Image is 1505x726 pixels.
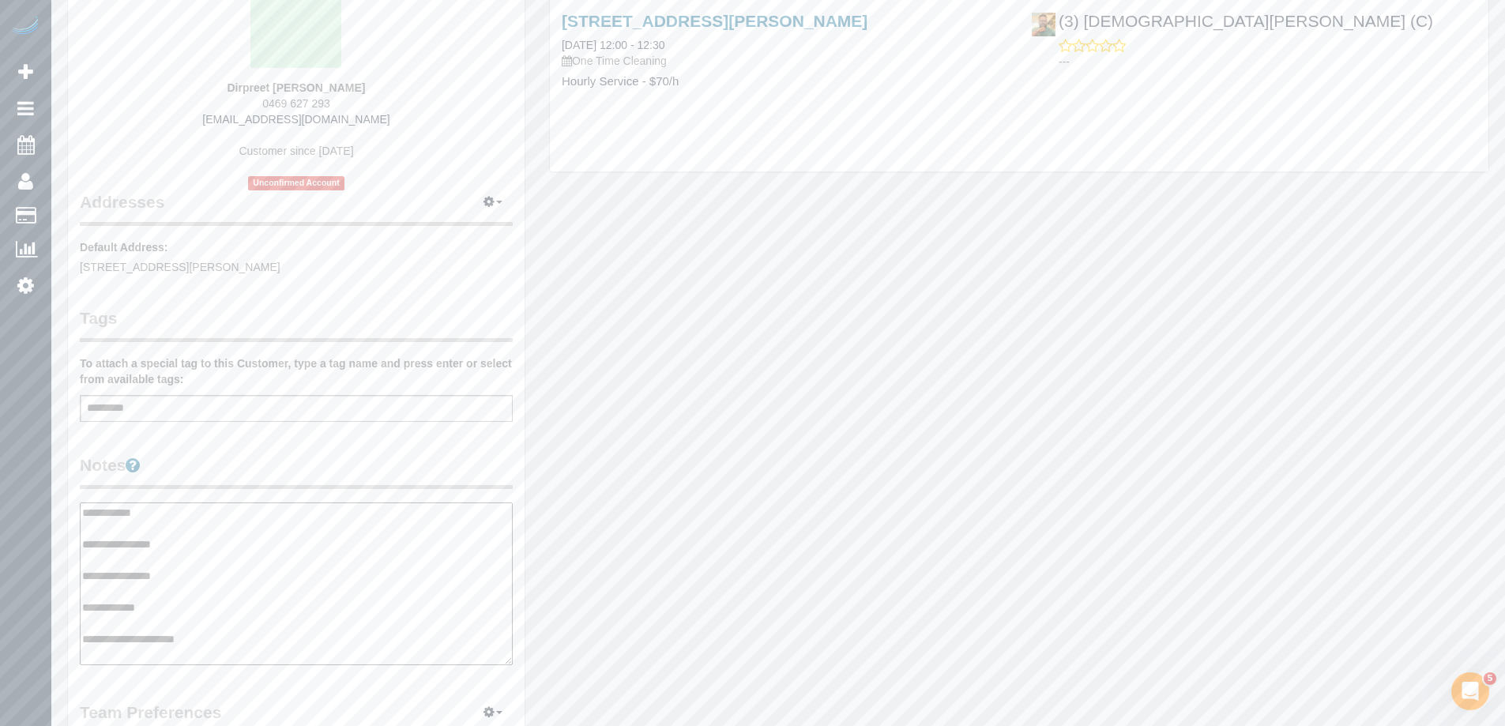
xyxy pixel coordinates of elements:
img: (3) Buddhi Adhikari (C) [1032,13,1055,36]
a: [EMAIL_ADDRESS][DOMAIN_NAME] [202,113,389,126]
h4: Hourly Service - $70/h [562,75,1007,88]
span: 5 [1484,672,1496,685]
p: --- [1059,54,1477,70]
a: (3) [DEMOGRAPHIC_DATA][PERSON_NAME] (C) [1031,12,1433,30]
strong: Dirpreet [PERSON_NAME] [227,81,365,94]
legend: Notes [80,453,513,489]
a: [DATE] 12:00 - 12:30 [562,39,664,51]
iframe: Intercom live chat [1451,672,1489,710]
label: To attach a special tag to this Customer, type a tag name and press enter or select from availabl... [80,355,513,387]
span: Customer since [DATE] [239,145,353,157]
span: [STREET_ADDRESS][PERSON_NAME] [80,261,280,273]
legend: Tags [80,307,513,342]
img: Automaid Logo [9,16,41,38]
a: [STREET_ADDRESS][PERSON_NAME] [562,12,867,30]
label: Default Address: [80,239,168,255]
p: One Time Cleaning [562,53,1007,69]
span: Unconfirmed Account [248,176,344,190]
span: 0469 627 293 [262,97,330,110]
